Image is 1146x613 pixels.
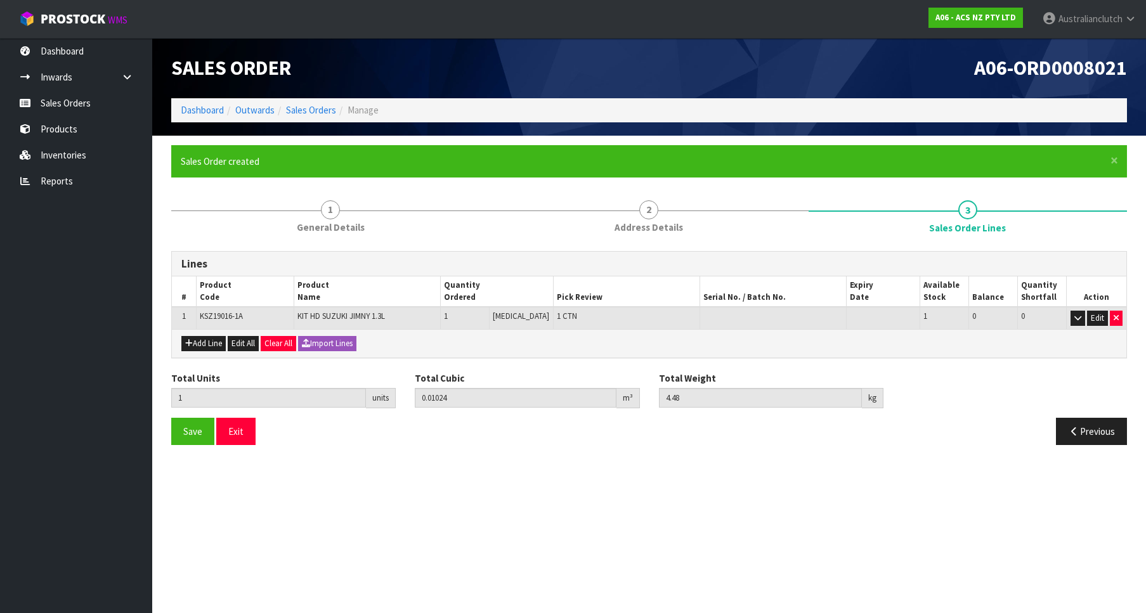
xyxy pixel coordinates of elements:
[958,200,977,219] span: 3
[862,388,883,408] div: kg
[294,276,441,307] th: Product Name
[171,418,214,445] button: Save
[228,336,259,351] button: Edit All
[554,276,700,307] th: Pick Review
[181,258,1117,270] h3: Lines
[297,311,385,321] span: KIT HD SUZUKI JIMNY 1.3L
[935,12,1016,23] strong: A06 - ACS NZ PTY LTD
[171,55,291,81] span: Sales Order
[171,242,1127,455] span: Sales Order Lines
[200,311,243,321] span: KSZ19016-1A
[348,104,379,116] span: Manage
[1087,311,1108,326] button: Edit
[216,418,256,445] button: Exit
[183,425,202,437] span: Save
[493,311,549,321] span: [MEDICAL_DATA]
[286,104,336,116] a: Sales Orders
[261,336,296,351] button: Clear All
[415,371,464,385] label: Total Cubic
[321,200,340,219] span: 1
[929,221,1006,235] span: Sales Order Lines
[1110,152,1118,169] span: ×
[1058,13,1123,25] span: Australianclutch
[171,388,366,408] input: Total Units
[557,311,577,321] span: 1 CTN
[1018,276,1067,307] th: Quantity Shortfall
[197,276,294,307] th: Product Code
[615,221,683,234] span: Address Details
[181,336,226,351] button: Add Line
[659,371,716,385] label: Total Weight
[639,200,658,219] span: 2
[972,311,976,321] span: 0
[415,388,616,408] input: Total Cubic
[700,276,847,307] th: Serial No. / Batch No.
[616,388,640,408] div: m³
[847,276,920,307] th: Expiry Date
[366,388,396,408] div: units
[297,221,365,234] span: General Details
[41,11,105,27] span: ProStock
[182,311,186,321] span: 1
[298,336,356,351] button: Import Lines
[235,104,275,116] a: Outwards
[171,371,220,385] label: Total Units
[923,311,927,321] span: 1
[969,276,1018,307] th: Balance
[172,276,197,307] th: #
[19,11,35,27] img: cube-alt.png
[441,276,554,307] th: Quantity Ordered
[920,276,969,307] th: Available Stock
[181,155,259,167] span: Sales Order created
[1021,311,1025,321] span: 0
[444,311,448,321] span: 1
[1067,276,1126,307] th: Action
[181,104,224,116] a: Dashboard
[108,14,127,26] small: WMS
[974,55,1127,81] span: A06-ORD0008021
[659,388,862,408] input: Total Weight
[1056,418,1127,445] button: Previous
